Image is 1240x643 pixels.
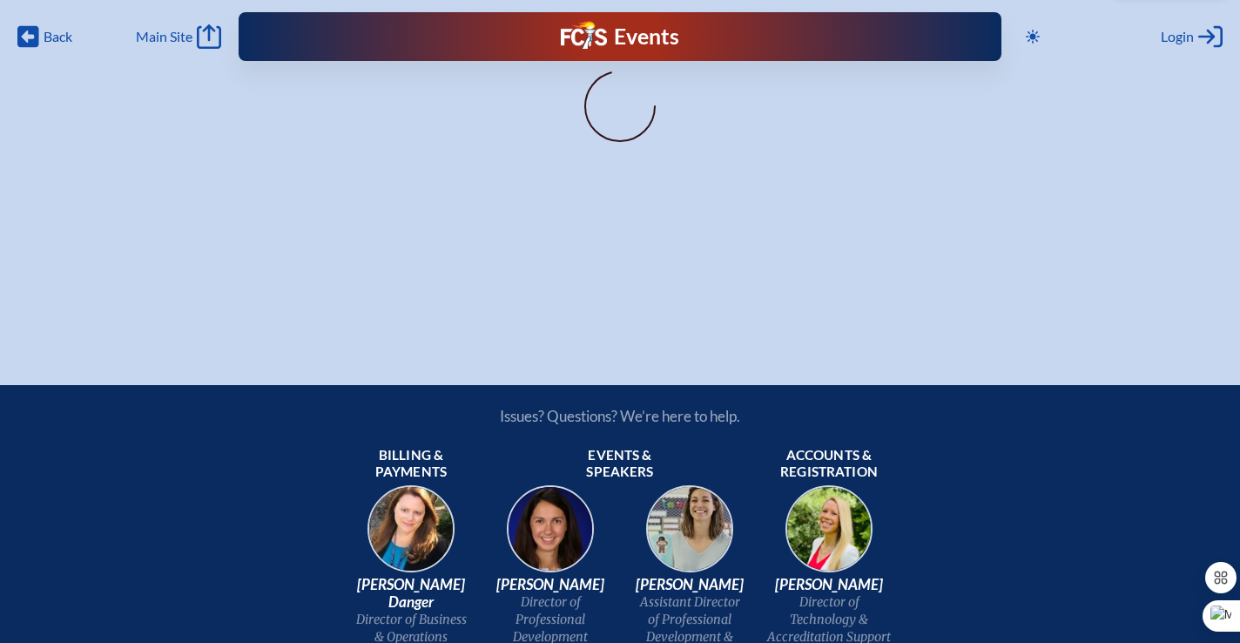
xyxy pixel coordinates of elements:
img: 9c64f3fb-7776-47f4-83d7-46a341952595 [355,480,467,592]
img: b1ee34a6-5a78-4519-85b2-7190c4823173 [773,480,885,592]
span: [PERSON_NAME] [488,576,613,593]
span: [PERSON_NAME] [627,576,752,593]
span: Accounts & registration [766,447,892,482]
span: Back [44,28,72,45]
h1: Events [614,26,679,48]
p: Issues? Questions? We’re here to help. [313,407,927,425]
span: Billing & payments [348,447,474,482]
span: Main Site [136,28,192,45]
a: FCIS LogoEvents [561,21,678,52]
img: 545ba9c4-c691-43d5-86fb-b0a622cbeb82 [634,480,745,592]
img: 94e3d245-ca72-49ea-9844-ae84f6d33c0f [495,480,606,592]
span: Login [1161,28,1194,45]
span: [PERSON_NAME] Danger [348,576,474,611]
a: Main Site [136,24,221,49]
img: Florida Council of Independent Schools [561,21,606,49]
span: Events & speakers [557,447,683,482]
span: [PERSON_NAME] [766,576,892,593]
div: FCIS Events — Future ready [457,21,783,52]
